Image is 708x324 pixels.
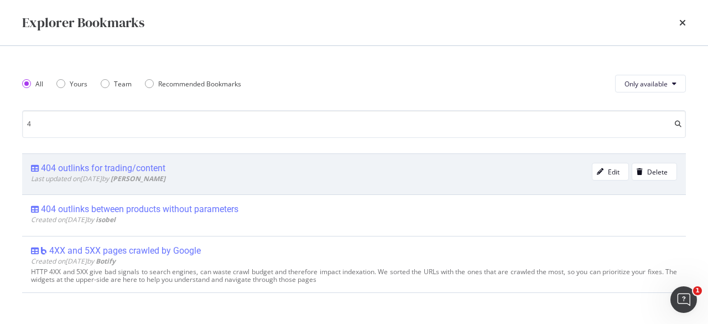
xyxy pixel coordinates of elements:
div: 404 outlinks for trading/content [41,163,165,174]
div: Recommended Bookmarks [145,79,241,89]
b: Botify [96,256,116,266]
button: Only available [615,75,686,92]
div: 404 outlinks between products without parameters [41,204,238,215]
span: Last updated on [DATE] by [31,174,165,183]
div: Team [101,79,132,89]
div: 4XX and 5XX pages crawled by Google [49,245,201,256]
div: All [22,79,43,89]
span: 1 [693,286,702,295]
button: Edit [592,163,629,181]
div: HTTP 4XX and 5XX give bad signals to search engines, can waste crawl budget and therefore impact ... [31,268,677,284]
span: Only available [624,79,668,89]
div: Yours [56,79,87,89]
span: Created on [DATE] by [31,215,116,224]
b: isobel [96,215,116,224]
div: Yours [70,79,87,89]
div: times [679,13,686,32]
input: Search [22,110,686,138]
b: [PERSON_NAME] [111,174,165,183]
div: Team [114,79,132,89]
div: Delete [647,167,668,177]
button: Delete [632,163,677,181]
div: Recommended Bookmarks [158,79,241,89]
div: All [35,79,43,89]
iframe: Intercom live chat [670,286,697,313]
div: Explorer Bookmarks [22,13,144,32]
div: Canonical to 404s [41,302,112,313]
span: Created on [DATE] by [31,256,116,266]
div: Edit [608,167,619,177]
